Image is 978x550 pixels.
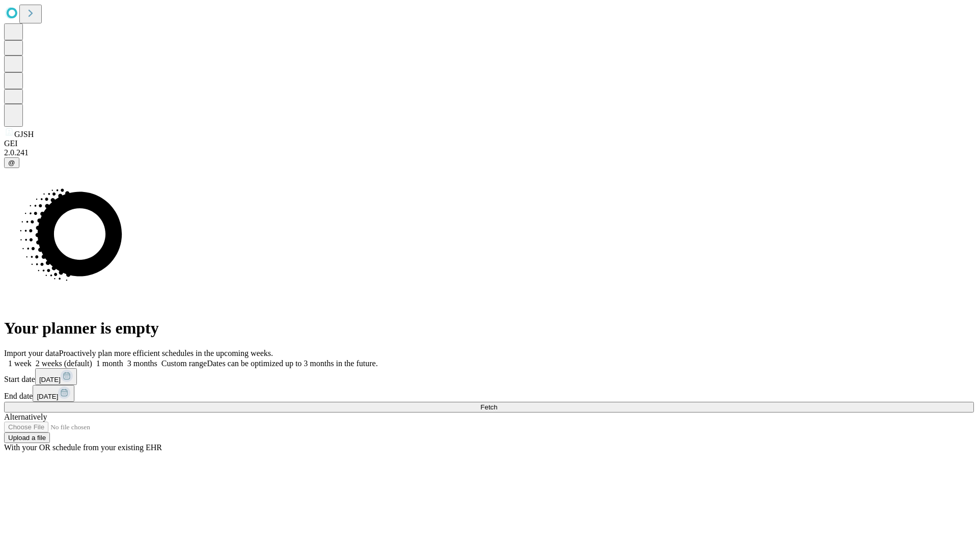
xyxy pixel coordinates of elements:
span: 1 week [8,359,32,368]
span: Proactively plan more efficient schedules in the upcoming weeks. [59,349,273,358]
span: [DATE] [39,376,61,383]
div: 2.0.241 [4,148,974,157]
span: 2 weeks (default) [36,359,92,368]
button: [DATE] [35,368,77,385]
span: GJSH [14,130,34,139]
div: GEI [4,139,974,148]
span: Alternatively [4,413,47,421]
div: Start date [4,368,974,385]
button: [DATE] [33,385,74,402]
span: With your OR schedule from your existing EHR [4,443,162,452]
span: Import your data [4,349,59,358]
h1: Your planner is empty [4,319,974,338]
span: [DATE] [37,393,58,400]
button: Fetch [4,402,974,413]
button: Upload a file [4,432,50,443]
span: Fetch [480,403,497,411]
span: Custom range [161,359,207,368]
div: End date [4,385,974,402]
span: 3 months [127,359,157,368]
span: 1 month [96,359,123,368]
button: @ [4,157,19,168]
span: @ [8,159,15,167]
span: Dates can be optimized up to 3 months in the future. [207,359,377,368]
